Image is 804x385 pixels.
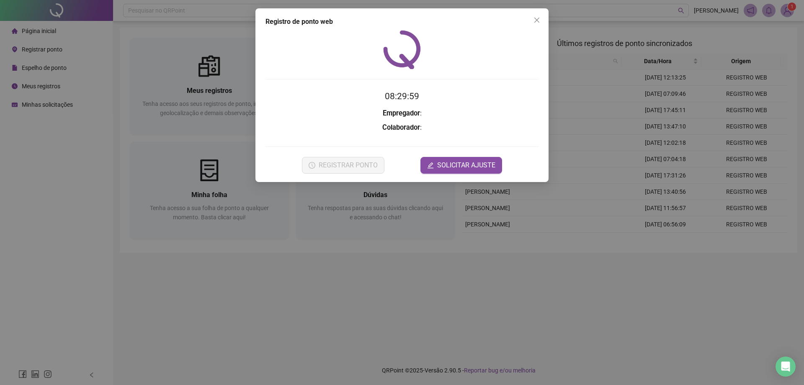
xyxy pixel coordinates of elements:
[437,160,495,170] span: SOLICITAR AJUSTE
[427,162,434,169] span: edit
[385,91,419,101] time: 08:29:59
[530,13,544,27] button: Close
[382,123,420,131] strong: Colaborador
[265,17,539,27] div: Registro de ponto web
[302,157,384,174] button: REGISTRAR PONTO
[420,157,502,174] button: editSOLICITAR AJUSTE
[265,122,539,133] h3: :
[383,30,421,69] img: QRPoint
[265,108,539,119] h3: :
[776,357,796,377] div: Open Intercom Messenger
[383,109,420,117] strong: Empregador
[533,17,540,23] span: close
